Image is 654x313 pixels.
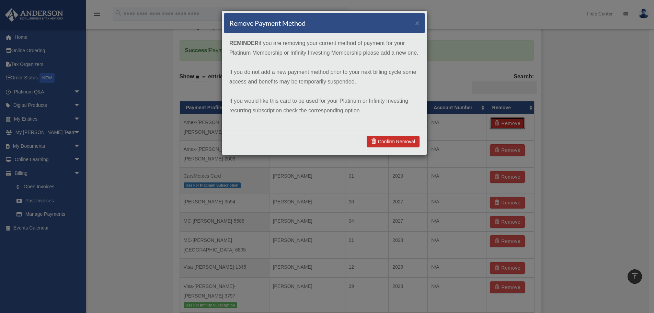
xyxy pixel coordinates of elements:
[415,19,420,26] button: ×
[229,40,259,46] strong: REMINDER
[229,18,306,28] h4: Remove Payment Method
[229,67,420,87] p: If you do not add a new payment method prior to your next billing cycle some access and benefits ...
[367,136,420,147] a: Confirm Removal
[229,96,420,115] p: If you would like this card to be used for your Platinum or Infinity Investing recurring subscrip...
[224,33,425,130] div: if you are removing your current method of payment for your Platinum Membership or Infinity Inves...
